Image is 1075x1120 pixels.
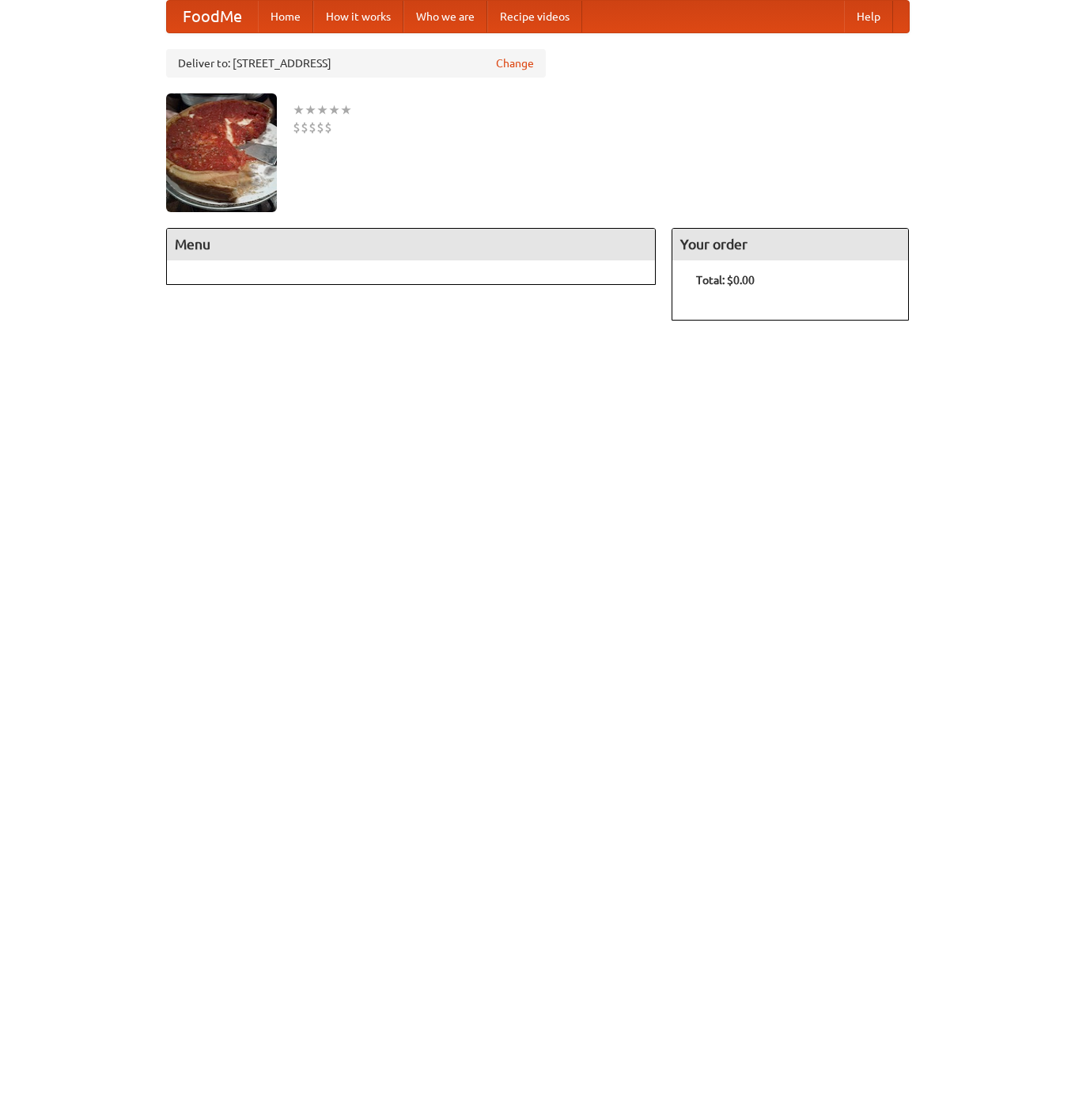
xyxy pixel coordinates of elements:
li: $ [293,119,301,136]
h4: Your order [672,229,908,260]
a: Change [496,55,534,71]
li: ★ [340,101,352,119]
li: ★ [316,101,328,119]
a: How it works [313,1,403,32]
b: Total: $0.00 [696,274,755,287]
a: Help [844,1,893,32]
a: Who we are [403,1,487,32]
a: FoodMe [167,1,258,32]
li: ★ [328,101,340,119]
a: Home [258,1,313,32]
li: $ [308,119,316,136]
li: $ [324,119,332,136]
div: Deliver to: [STREET_ADDRESS] [166,49,546,78]
li: ★ [293,101,305,119]
li: $ [316,119,324,136]
h4: Menu [167,229,656,260]
li: ★ [305,101,316,119]
img: angular.jpg [166,93,277,212]
li: $ [301,119,308,136]
a: Recipe videos [487,1,582,32]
